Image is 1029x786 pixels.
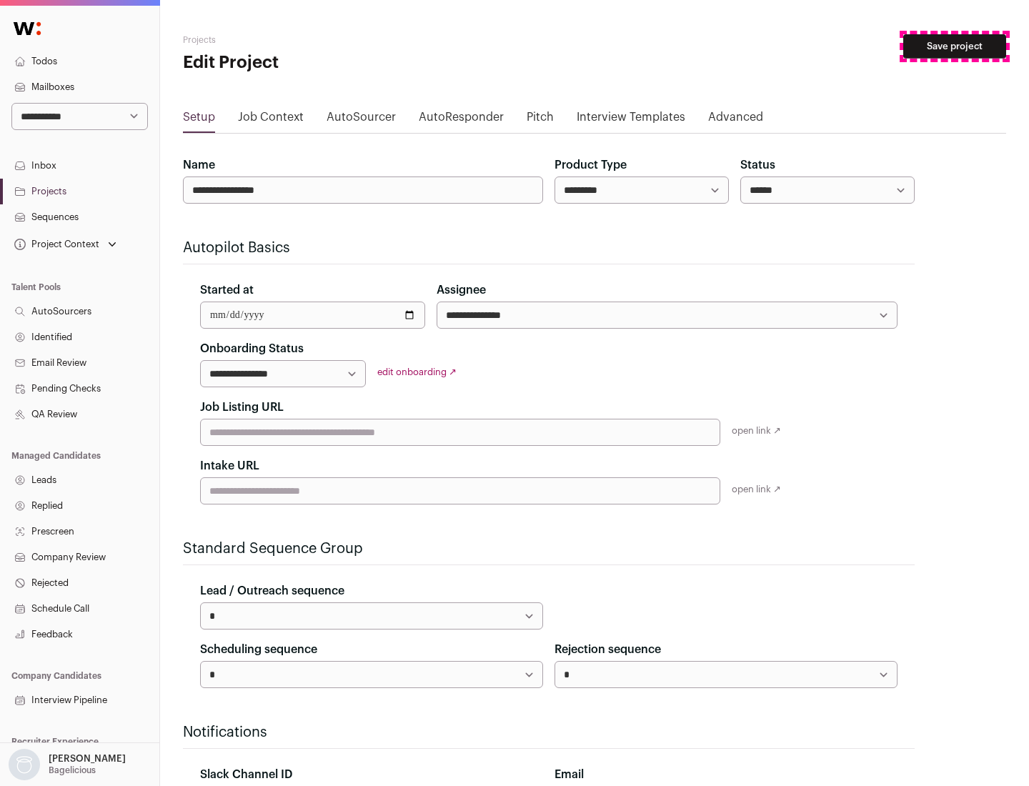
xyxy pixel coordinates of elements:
[577,109,685,131] a: Interview Templates
[903,34,1006,59] button: Save project
[437,282,486,299] label: Assignee
[238,109,304,131] a: Job Context
[200,582,344,600] label: Lead / Outreach sequence
[200,282,254,299] label: Started at
[49,765,96,776] p: Bagelicious
[49,753,126,765] p: [PERSON_NAME]
[740,156,775,174] label: Status
[200,399,284,416] label: Job Listing URL
[200,766,292,783] label: Slack Channel ID
[200,340,304,357] label: Onboarding Status
[183,34,457,46] h2: Projects
[377,367,457,377] a: edit onboarding ↗
[183,238,915,258] h2: Autopilot Basics
[11,239,99,250] div: Project Context
[327,109,396,131] a: AutoSourcer
[200,641,317,658] label: Scheduling sequence
[183,51,457,74] h1: Edit Project
[9,749,40,780] img: nopic.png
[555,766,898,783] div: Email
[183,109,215,131] a: Setup
[6,14,49,43] img: Wellfound
[708,109,763,131] a: Advanced
[200,457,259,474] label: Intake URL
[11,234,119,254] button: Open dropdown
[527,109,554,131] a: Pitch
[183,156,215,174] label: Name
[555,156,627,174] label: Product Type
[183,539,915,559] h2: Standard Sequence Group
[183,722,915,742] h2: Notifications
[6,749,129,780] button: Open dropdown
[555,641,661,658] label: Rejection sequence
[419,109,504,131] a: AutoResponder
